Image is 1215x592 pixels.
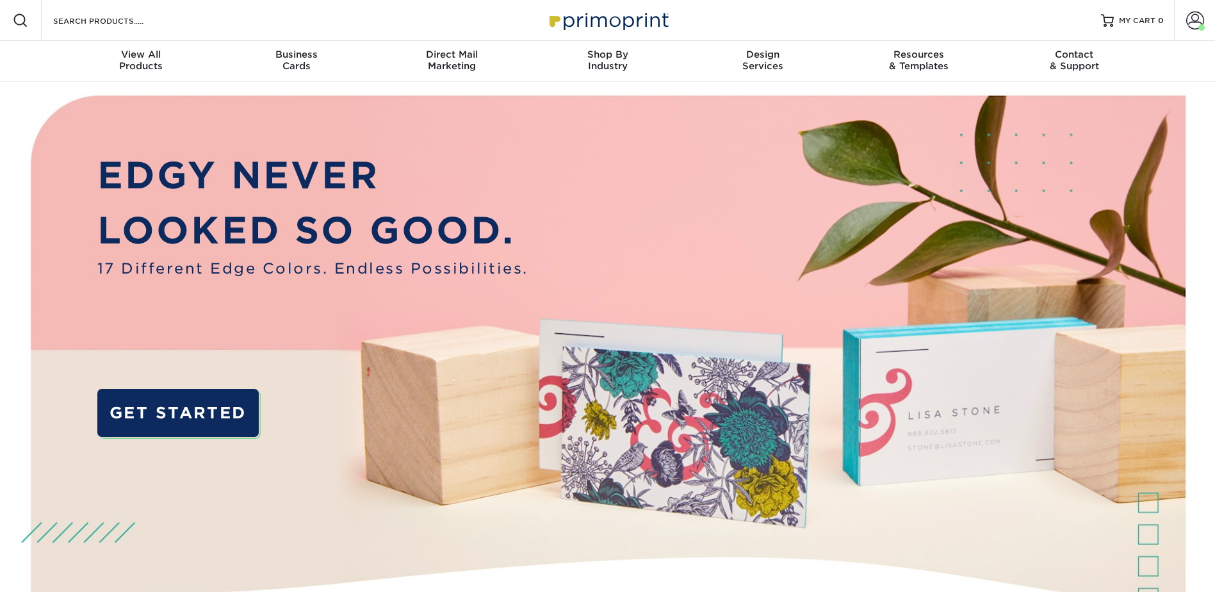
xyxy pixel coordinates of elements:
[997,49,1152,72] div: & Support
[530,49,685,72] div: Industry
[97,148,528,202] p: EDGY NEVER
[374,49,530,72] div: Marketing
[685,41,841,82] a: DesignServices
[218,49,374,60] span: Business
[374,49,530,60] span: Direct Mail
[63,41,219,82] a: View AllProducts
[97,258,528,279] span: 17 Different Edge Colors. Endless Possibilities.
[63,49,219,72] div: Products
[63,49,219,60] span: View All
[997,41,1152,82] a: Contact& Support
[841,49,997,72] div: & Templates
[374,41,530,82] a: Direct MailMarketing
[530,41,685,82] a: Shop ByIndustry
[544,6,672,34] img: Primoprint
[530,49,685,60] span: Shop By
[97,203,528,258] p: LOOKED SO GOOD.
[97,389,259,437] a: GET STARTED
[1119,15,1155,26] span: MY CART
[841,41,997,82] a: Resources& Templates
[841,49,997,60] span: Resources
[997,49,1152,60] span: Contact
[1158,16,1164,25] span: 0
[52,13,177,28] input: SEARCH PRODUCTS.....
[685,49,841,60] span: Design
[218,49,374,72] div: Cards
[685,49,841,72] div: Services
[218,41,374,82] a: BusinessCards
